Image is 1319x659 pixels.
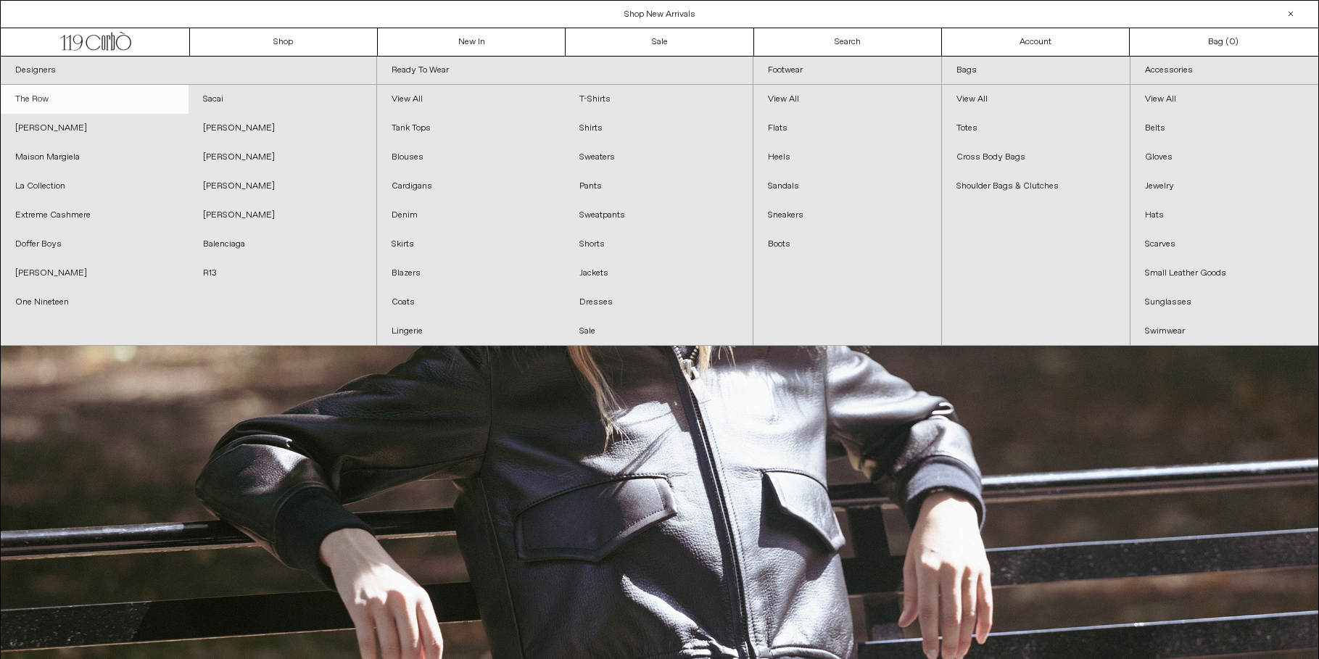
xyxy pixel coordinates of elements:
[377,114,565,143] a: Tank Tops
[1,201,189,230] a: Extreme Cashmere
[377,201,565,230] a: Denim
[1,288,189,317] a: One Nineteen
[1,143,189,172] a: Maison Margiela
[1,85,189,114] a: The Row
[753,114,941,143] a: Flats
[754,28,942,56] a: Search
[942,85,1130,114] a: View All
[565,259,753,288] a: Jackets
[1229,36,1235,48] span: 0
[565,172,753,201] a: Pants
[377,57,753,85] a: Ready To Wear
[190,28,378,56] a: Shop
[1130,230,1318,259] a: Scarves
[1,114,189,143] a: [PERSON_NAME]
[565,143,753,172] a: Sweaters
[377,172,565,201] a: Cardigans
[1130,317,1318,346] a: Swimwear
[1130,143,1318,172] a: Gloves
[189,143,376,172] a: [PERSON_NAME]
[942,28,1130,56] a: Account
[1130,85,1318,114] a: View All
[377,317,565,346] a: Lingerie
[1130,114,1318,143] a: Belts
[942,114,1130,143] a: Totes
[942,57,1130,85] a: Bags
[565,114,753,143] a: Shirts
[624,9,695,20] a: Shop New Arrivals
[942,143,1130,172] a: Cross Body Bags
[1130,57,1318,85] a: Accessories
[565,201,753,230] a: Sweatpants
[1,230,189,259] a: Doffer Boys
[565,317,753,346] a: Sale
[753,57,941,85] a: Footwear
[189,114,376,143] a: [PERSON_NAME]
[1,172,189,201] a: La Collection
[753,85,941,114] a: View All
[377,288,565,317] a: Coats
[1229,36,1239,49] span: )
[565,230,753,259] a: Shorts
[377,230,565,259] a: Skirts
[378,28,566,56] a: New In
[753,230,941,259] a: Boots
[1,259,189,288] a: [PERSON_NAME]
[753,172,941,201] a: Sandals
[753,201,941,230] a: Sneakers
[189,85,376,114] a: Sacai
[377,85,565,114] a: View All
[189,230,376,259] a: Balenciaga
[1,57,376,85] a: Designers
[566,28,753,56] a: Sale
[1130,28,1318,56] a: Bag ()
[753,143,941,172] a: Heels
[377,143,565,172] a: Blouses
[942,172,1130,201] a: Shoulder Bags & Clutches
[189,201,376,230] a: [PERSON_NAME]
[565,288,753,317] a: Dresses
[189,259,376,288] a: R13
[189,172,376,201] a: [PERSON_NAME]
[1130,201,1318,230] a: Hats
[377,259,565,288] a: Blazers
[1130,259,1318,288] a: Small Leather Goods
[1130,172,1318,201] a: Jewelry
[1130,288,1318,317] a: Sunglasses
[565,85,753,114] a: T-Shirts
